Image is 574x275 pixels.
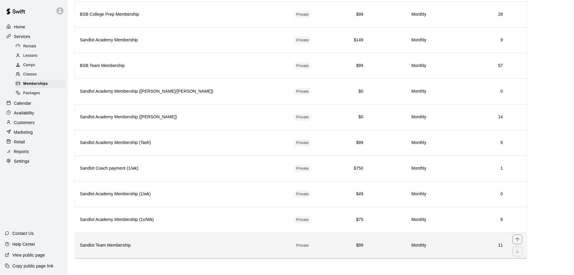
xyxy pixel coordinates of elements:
div: This membership is hidden from the memberships page [294,11,311,18]
h6: Sandlot Academy Membership (Tash) [80,139,284,146]
h6: 0 [436,88,503,95]
div: Rentals [14,42,65,51]
div: This membership is hidden from the memberships page [294,242,311,249]
h6: 14 [436,114,503,120]
h6: Sandlot Academy Membership [80,37,284,43]
span: Private [294,63,311,69]
p: Availability [14,110,34,116]
span: Private [294,243,311,248]
span: Private [294,89,311,94]
a: Camps [14,61,68,70]
span: Lessons [23,53,38,59]
h6: Sandlot Coach payment (1/wk) [80,165,284,172]
span: Classes [23,72,37,78]
div: This membership is hidden from the memberships page [294,62,311,69]
span: Private [294,166,311,171]
div: Lessons [14,52,65,60]
h6: $75 [341,216,363,223]
h6: Monthly [373,139,426,146]
h6: Monthly [373,62,426,69]
h6: Monthly [373,216,426,223]
div: Memberships [14,80,65,88]
h6: 6 [436,216,503,223]
h6: Sandlot Academy Membership ([PERSON_NAME]/[PERSON_NAME]) [80,88,284,95]
h6: 28 [436,11,503,18]
p: Home [14,24,25,30]
h6: $99 [341,139,363,146]
h6: Monthly [373,11,426,18]
h6: 57 [436,62,503,69]
a: Classes [14,70,68,79]
span: Memberships [23,81,48,87]
a: Customers [5,118,63,127]
a: Lessons [14,51,68,60]
div: This membership is hidden from the memberships page [294,88,311,95]
h6: 8 [436,139,503,146]
a: Services [5,32,63,41]
p: Services [14,34,30,40]
div: This membership is hidden from the memberships page [294,37,311,44]
div: This membership is hidden from the memberships page [294,165,311,172]
a: Calendar [5,99,63,108]
h6: $0 [341,114,363,120]
h6: Monthly [373,37,426,43]
a: Packages [14,89,68,98]
p: Contact Us [12,230,34,236]
a: Memberships [14,79,68,89]
h6: $99 [341,62,363,69]
span: Private [294,217,311,223]
a: Retail [5,137,63,146]
h6: $49 [341,191,363,197]
span: Private [294,12,311,18]
div: This membership is hidden from the memberships page [294,114,311,121]
div: This membership is hidden from the memberships page [294,190,311,198]
a: Home [5,22,63,31]
p: Reports [14,149,29,155]
div: Packages [14,89,65,98]
p: Settings [14,158,30,164]
a: Rentals [14,42,68,51]
span: Camps [23,62,35,68]
h6: Monthly [373,242,426,249]
button: move item up [513,235,522,244]
h6: $99 [341,242,363,249]
a: Availability [5,108,63,117]
h6: Monthly [373,114,426,120]
div: Classes [14,70,65,79]
h6: $750 [341,165,363,172]
div: Camps [14,61,65,69]
h6: Monthly [373,88,426,95]
span: Rentals [23,43,36,50]
h6: 1 [436,165,503,172]
p: Help Center [12,241,35,247]
h6: 0 [436,191,503,197]
div: This membership is hidden from the memberships page [294,216,311,223]
span: Private [294,191,311,197]
a: Reports [5,147,63,156]
h6: BSB Team Membership [80,62,284,69]
h6: Sandlot Academy Membership (1/wk) [80,191,284,197]
p: Retail [14,139,25,145]
h6: $0 [341,88,363,95]
h6: Sandlot Academy Membership ([PERSON_NAME]) [80,114,284,120]
h6: 9 [436,37,503,43]
h6: Monthly [373,191,426,197]
h6: $149 [341,37,363,43]
h6: BSB College Prep Membership [80,11,284,18]
p: Marketing [14,129,33,135]
span: Private [294,37,311,43]
p: Copy public page link [12,263,53,269]
a: Settings [5,157,63,166]
p: Calendar [14,100,31,106]
div: This membership is hidden from the memberships page [294,139,311,146]
div: Marketing [5,128,63,137]
span: Packages [23,90,40,96]
h6: Sandlot Academy Membership (1x/Wk) [80,216,284,223]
